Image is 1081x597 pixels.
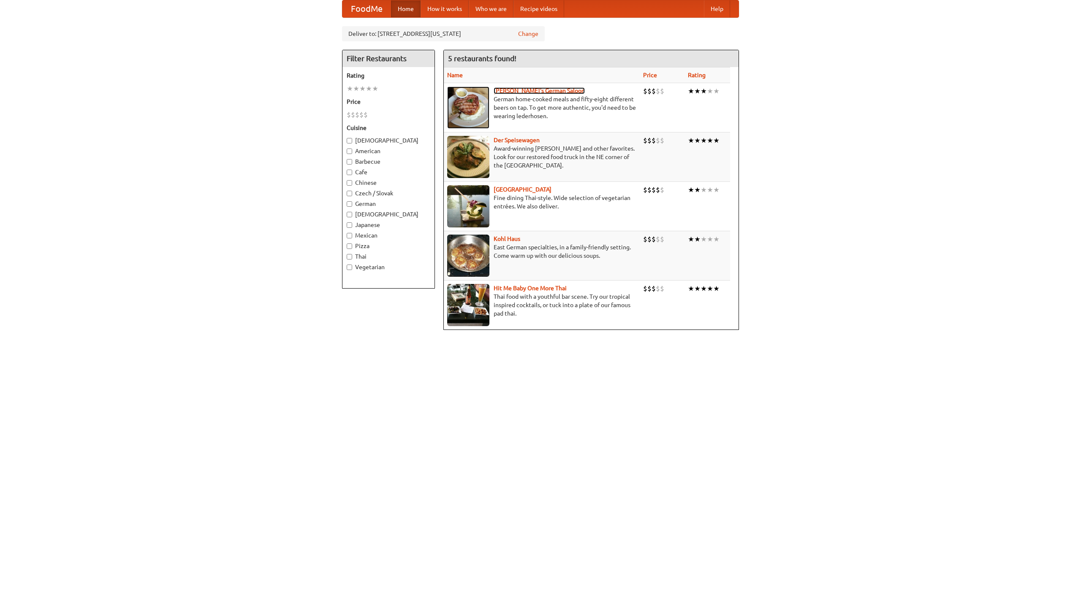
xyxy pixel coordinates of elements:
img: esthers.jpg [447,86,489,129]
a: [PERSON_NAME]'s German Saloon [494,87,585,94]
li: ★ [701,86,707,96]
li: ★ [701,136,707,145]
li: $ [647,185,652,194]
li: ★ [372,84,378,93]
li: ★ [713,235,720,244]
a: Hit Me Baby One More Thai [494,285,567,292]
label: American [347,147,430,155]
li: $ [359,110,364,119]
li: ★ [694,185,701,194]
label: Japanese [347,221,430,229]
li: $ [660,136,664,145]
label: Barbecue [347,157,430,166]
li: $ [652,185,656,194]
li: ★ [694,136,701,145]
li: $ [652,136,656,145]
li: ★ [688,235,694,244]
li: ★ [713,284,720,293]
li: $ [647,284,652,293]
input: [DEMOGRAPHIC_DATA] [347,138,352,143]
li: $ [351,110,355,119]
li: $ [355,110,359,119]
li: ★ [694,235,701,244]
li: $ [656,235,660,244]
li: $ [660,185,664,194]
p: Award-winning [PERSON_NAME] and other favorites. Look for our restored food truck in the NE corne... [447,144,636,170]
input: Barbecue [347,159,352,165]
label: Cafe [347,168,430,176]
li: ★ [347,84,353,93]
label: Thai [347,252,430,261]
p: Thai food with a youthful bar scene. Try our tropical inspired cocktails, or tuck into a plate of... [447,292,636,318]
a: Help [704,0,730,17]
label: Chinese [347,178,430,187]
input: Thai [347,254,352,259]
p: German home-cooked meals and fifty-eight different beers on tap. To get more authentic, you'd nee... [447,95,636,120]
li: ★ [713,86,720,96]
input: Czech / Slovak [347,191,352,196]
li: $ [647,136,652,145]
a: Name [447,72,463,78]
p: East German specialties, in a family-friendly setting. Come warm up with our delicious soups. [447,243,636,260]
li: $ [643,86,647,96]
li: ★ [359,84,366,93]
li: ★ [707,235,713,244]
li: ★ [713,185,720,194]
li: ★ [688,86,694,96]
li: $ [660,86,664,96]
img: kohlhaus.jpg [447,235,489,277]
li: $ [656,136,660,145]
img: speisewagen.jpg [447,136,489,178]
li: ★ [707,86,713,96]
input: Chinese [347,180,352,186]
li: $ [643,136,647,145]
label: Czech / Slovak [347,189,430,197]
li: ★ [707,136,713,145]
li: $ [364,110,368,119]
label: [DEMOGRAPHIC_DATA] [347,136,430,145]
a: How it works [421,0,469,17]
input: Mexican [347,233,352,238]
li: $ [643,284,647,293]
li: $ [652,284,656,293]
li: $ [652,235,656,244]
li: $ [647,235,652,244]
p: Fine dining Thai-style. Wide selection of vegetarian entrées. We also deliver. [447,194,636,211]
input: [DEMOGRAPHIC_DATA] [347,212,352,217]
a: [GEOGRAPHIC_DATA] [494,186,551,193]
a: Home [391,0,421,17]
h5: Cuisine [347,124,430,132]
a: Kohl Haus [494,235,520,242]
a: FoodMe [342,0,391,17]
li: ★ [694,284,701,293]
a: Der Speisewagen [494,137,540,143]
a: Who we are [469,0,513,17]
li: $ [660,284,664,293]
li: ★ [688,284,694,293]
input: American [347,149,352,154]
li: ★ [701,185,707,194]
li: ★ [713,136,720,145]
li: $ [652,86,656,96]
h5: Price [347,97,430,106]
li: $ [656,185,660,194]
label: [DEMOGRAPHIC_DATA] [347,210,430,219]
li: ★ [688,136,694,145]
li: $ [656,284,660,293]
li: $ [643,185,647,194]
h4: Filter Restaurants [342,50,435,67]
div: Deliver to: [STREET_ADDRESS][US_STATE] [342,26,545,41]
input: Cafe [347,170,352,175]
label: Vegetarian [347,263,430,271]
label: German [347,200,430,208]
li: ★ [701,235,707,244]
li: ★ [701,284,707,293]
label: Pizza [347,242,430,250]
input: Vegetarian [347,265,352,270]
li: ★ [707,284,713,293]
